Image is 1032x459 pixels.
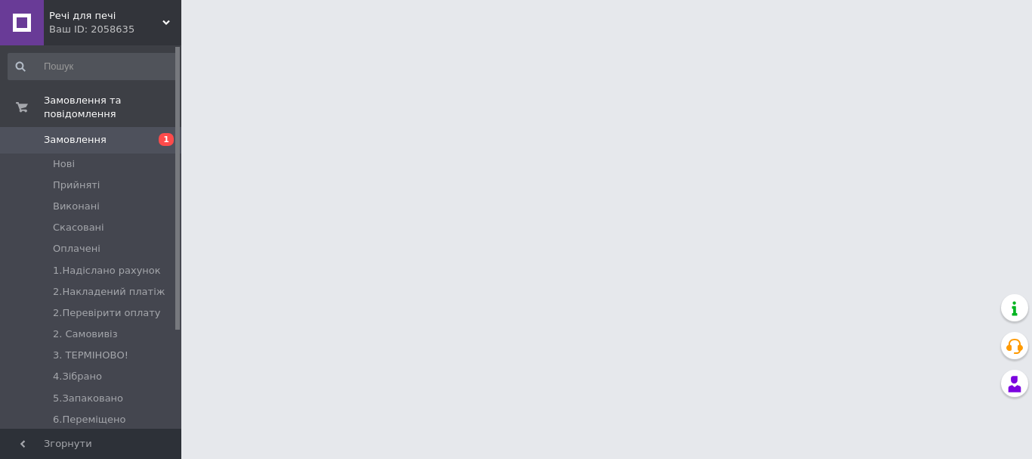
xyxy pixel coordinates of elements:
[53,285,165,299] span: 2.Накладений платіж
[8,53,178,80] input: Пошук
[53,200,100,213] span: Виконані
[44,94,181,121] span: Замовлення та повідомлення
[53,178,100,192] span: Прийняті
[49,9,162,23] span: Речі для печі
[49,23,181,36] div: Ваш ID: 2058635
[53,157,75,171] span: Нові
[53,242,100,256] span: Оплачені
[53,306,161,320] span: 2.Перевірити оплату
[53,413,126,426] span: 6.Переміщено
[53,349,128,362] span: 3. ТЕРМІНОВО!
[53,221,104,234] span: Скасовані
[159,133,174,146] span: 1
[53,327,118,341] span: 2. Самовивіз
[44,133,107,147] span: Замовлення
[53,264,161,278] span: 1.Надіслано рахунок
[53,370,102,383] span: 4.Зібрано
[53,392,123,405] span: 5.Запаковано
